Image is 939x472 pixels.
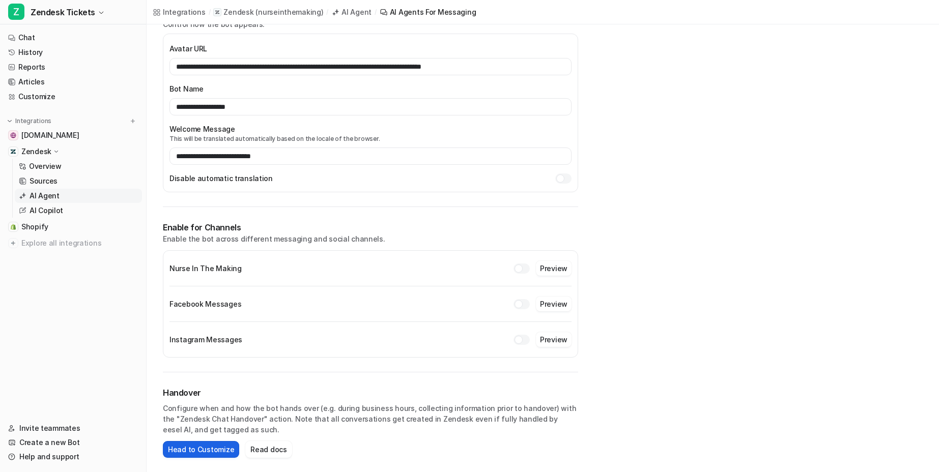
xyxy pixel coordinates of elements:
[30,191,60,201] p: AI Agent
[380,7,476,17] a: AI Agents for messaging
[15,159,142,173] a: Overview
[326,8,328,17] span: /
[375,8,377,17] span: /
[15,203,142,218] a: AI Copilot
[169,134,572,143] span: This will be translated automatically based on the locale of the browser.
[163,233,578,244] p: Enable the bot across different messaging and social channels.
[4,421,142,435] a: Invite teammates
[4,220,142,234] a: ShopifyShopify
[169,299,241,309] h2: Facebook Messages
[6,117,13,125] img: expand menu
[163,221,578,233] h1: Enable for Channels
[21,235,138,251] span: Explore all integrations
[169,83,572,94] label: Bot Name
[10,132,16,138] img: anurseinthemaking.com
[4,90,142,104] a: Customize
[4,75,142,89] a: Articles
[129,117,136,125] img: menu_add.svg
[10,224,16,230] img: Shopify
[8,238,18,248] img: explore all integrations
[163,403,578,435] p: Configure when and how the bot hands over (e.g. during business hours, collecting information pri...
[209,8,211,17] span: /
[8,4,24,20] span: Z
[163,387,578,399] h1: Handover
[536,332,572,347] button: Preview
[255,7,323,17] p: ( nurseinthemaking )
[30,205,63,216] p: AI Copilot
[4,450,142,464] a: Help and support
[153,7,206,17] a: Integrations
[4,236,142,250] a: Explore all integrations
[169,173,273,184] label: Disable automatic translation
[223,7,253,17] p: Zendesk
[4,435,142,450] a: Create a new Bot
[163,7,206,17] div: Integrations
[169,263,242,274] h2: Nurse In The Making
[30,176,58,186] p: Sources
[10,149,16,155] img: Zendesk
[15,189,142,203] a: AI Agent
[29,161,62,171] p: Overview
[4,128,142,142] a: anurseinthemaking.com[DOMAIN_NAME]
[4,45,142,60] a: History
[15,174,142,188] a: Sources
[15,117,51,125] p: Integrations
[21,222,48,232] span: Shopify
[245,441,292,458] button: Read docs
[169,334,242,345] h2: Instagram Messages
[342,7,372,17] div: AI Agent
[169,43,572,54] label: Avatar URL
[536,297,572,311] button: Preview
[390,7,476,17] div: AI Agents for messaging
[31,5,95,19] span: Zendesk Tickets
[163,441,239,458] button: Head to Customize
[213,7,323,17] a: Zendesk(nurseinthemaking)
[4,31,142,45] a: Chat
[4,60,142,74] a: Reports
[536,261,572,276] button: Preview
[169,124,572,134] label: Welcome Message
[4,116,54,126] button: Integrations
[331,7,372,17] a: AI Agent
[21,146,51,157] p: Zendesk
[21,130,79,140] span: [DOMAIN_NAME]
